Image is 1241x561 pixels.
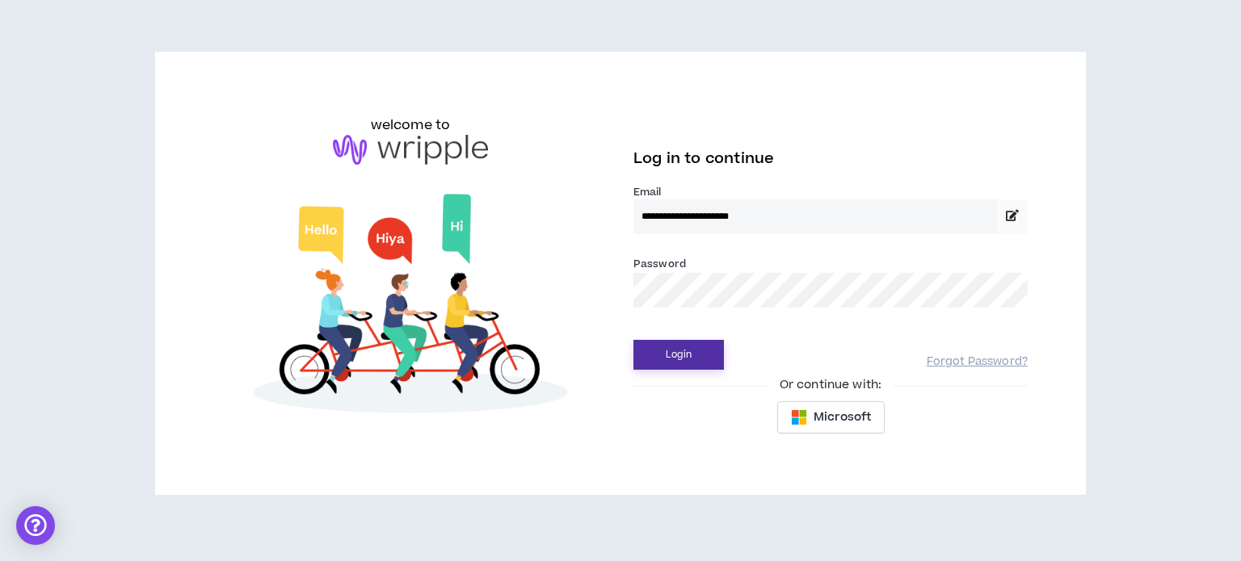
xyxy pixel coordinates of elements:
img: Welcome to Wripple [213,181,608,431]
img: logo-brand.png [333,135,488,165]
label: Password [633,257,686,271]
a: Forgot Password? [927,354,1028,370]
label: Email [633,185,1028,199]
span: Microsoft [814,408,871,426]
button: Microsoft [777,401,885,433]
h6: welcome to [371,115,451,135]
span: Log in to continue [633,149,774,169]
div: Open Intercom Messenger [16,506,55,545]
span: Or continue with: [768,376,893,394]
button: Login [633,340,724,370]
